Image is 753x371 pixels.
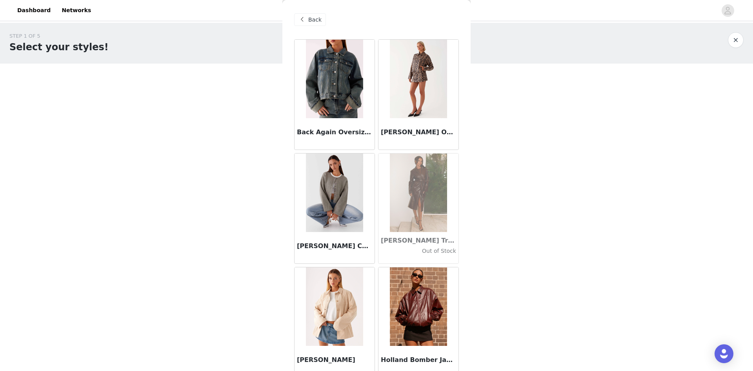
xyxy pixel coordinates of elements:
h3: Holland Bomber Jacket - Wine [381,355,456,365]
img: Holland Bomber Jacket - Wine [390,267,447,346]
span: Back [308,16,322,24]
img: Dixie Trench Coat - Chocolate [390,154,447,232]
h3: [PERSON_NAME] Cardigan - Light Grey [297,241,372,251]
h3: [PERSON_NAME] [297,355,372,365]
h3: [PERSON_NAME] Oversized Jacket - Snake [381,128,456,137]
img: Back Again Oversized Denim Jacket - Dirty Wash [306,40,363,118]
a: Networks [57,2,96,19]
h1: Select your styles! [9,40,109,54]
div: Open Intercom Messenger [715,344,733,363]
h3: [PERSON_NAME] Trench Coat - Chocolate [381,236,456,245]
img: Farley Jacket - Tan [306,267,363,346]
a: Dashboard [13,2,55,19]
div: STEP 1 OF 5 [9,32,109,40]
div: avatar [724,4,731,17]
img: Daphne Knit Cardigan - Light Grey [306,154,363,232]
img: Bethany Oversized Jacket - Snake [390,40,447,118]
h4: Out of Stock [381,247,456,255]
h3: Back Again Oversized Denim Jacket - Dirty Wash [297,128,372,137]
